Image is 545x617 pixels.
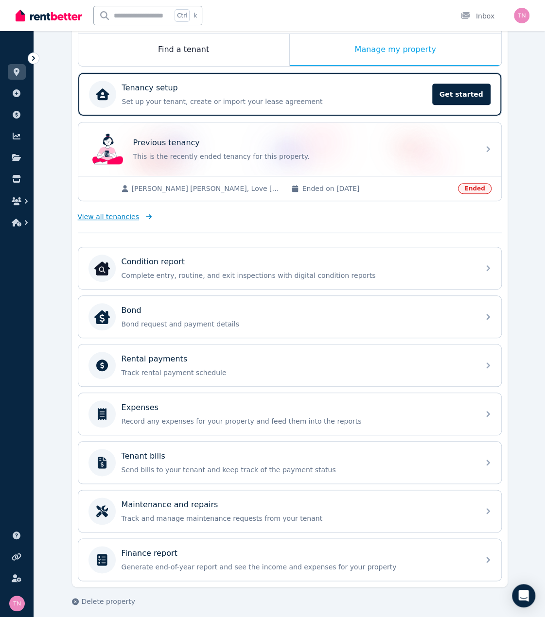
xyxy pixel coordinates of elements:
[122,499,218,511] p: Maintenance and repairs
[16,8,82,23] img: RentBetter
[122,97,426,106] p: Set up your tenant, create or import your lease agreement
[94,260,110,276] img: Condition report
[193,12,197,19] span: k
[432,84,491,105] span: Get started
[94,309,110,325] img: Bond
[122,319,474,329] p: Bond request and payment details
[460,11,494,21] div: Inbox
[78,247,501,289] a: Condition reportCondition reportComplete entry, routine, and exit inspections with digital condit...
[78,344,501,386] a: Rental paymentsTrack rental payment schedule
[290,34,501,66] div: Manage my property
[82,597,135,606] span: Delete property
[122,368,474,377] p: Track rental payment schedule
[92,134,123,165] img: Previous tenancy
[122,450,165,462] p: Tenant bills
[175,9,190,22] span: Ctrl
[78,73,501,116] a: Tenancy setupSet up your tenant, create or import your lease agreementGet started
[122,256,185,268] p: Condition report
[122,271,474,280] p: Complete entry, routine, and exit inspections with digital condition reports
[512,584,535,607] div: Open Intercom Messenger
[78,212,139,222] span: View all tenancies
[78,212,152,222] a: View all tenancies
[133,137,200,149] p: Previous tenancy
[72,597,135,606] button: Delete property
[458,183,491,194] span: Ended
[122,548,177,559] p: Finance report
[9,596,25,611] img: Tuan Nguyen
[122,305,141,316] p: Bond
[132,184,282,193] span: [PERSON_NAME] [PERSON_NAME], Love [PERSON_NAME] [PERSON_NAME]
[122,465,474,475] p: Send bills to your tenant and keep track of the payment status
[122,402,158,413] p: Expenses
[78,122,501,176] a: Previous tenancyPrevious tenancyThis is the recently ended tenancy for this property.
[122,353,188,365] p: Rental payments
[514,8,529,23] img: Tuan Nguyen
[133,152,474,161] p: This is the recently ended tenancy for this property.
[122,562,474,572] p: Generate end-of-year report and see the income and expenses for your property
[78,393,501,435] a: ExpensesRecord any expenses for your property and feed them into the reports
[78,490,501,532] a: Maintenance and repairsTrack and manage maintenance requests from your tenant
[302,184,452,193] span: Ended on [DATE]
[78,34,289,66] div: Find a tenant
[78,296,501,338] a: BondBondBond request and payment details
[78,539,501,581] a: Finance reportGenerate end-of-year report and see the income and expenses for your property
[122,416,474,426] p: Record any expenses for your property and feed them into the reports
[122,514,474,523] p: Track and manage maintenance requests from your tenant
[78,442,501,483] a: Tenant billsSend bills to your tenant and keep track of the payment status
[122,82,178,94] p: Tenancy setup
